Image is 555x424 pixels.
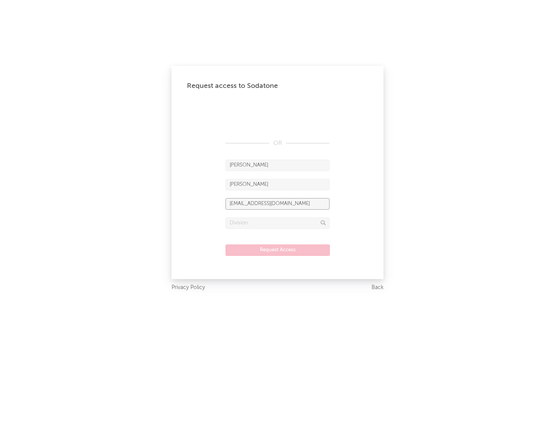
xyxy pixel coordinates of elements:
[225,244,330,256] button: Request Access
[172,283,205,293] a: Privacy Policy
[225,217,330,229] input: Division
[225,198,330,210] input: Email
[225,139,330,148] div: OR
[372,283,383,293] a: Back
[187,81,368,91] div: Request access to Sodatone
[225,160,330,171] input: First Name
[225,179,330,190] input: Last Name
